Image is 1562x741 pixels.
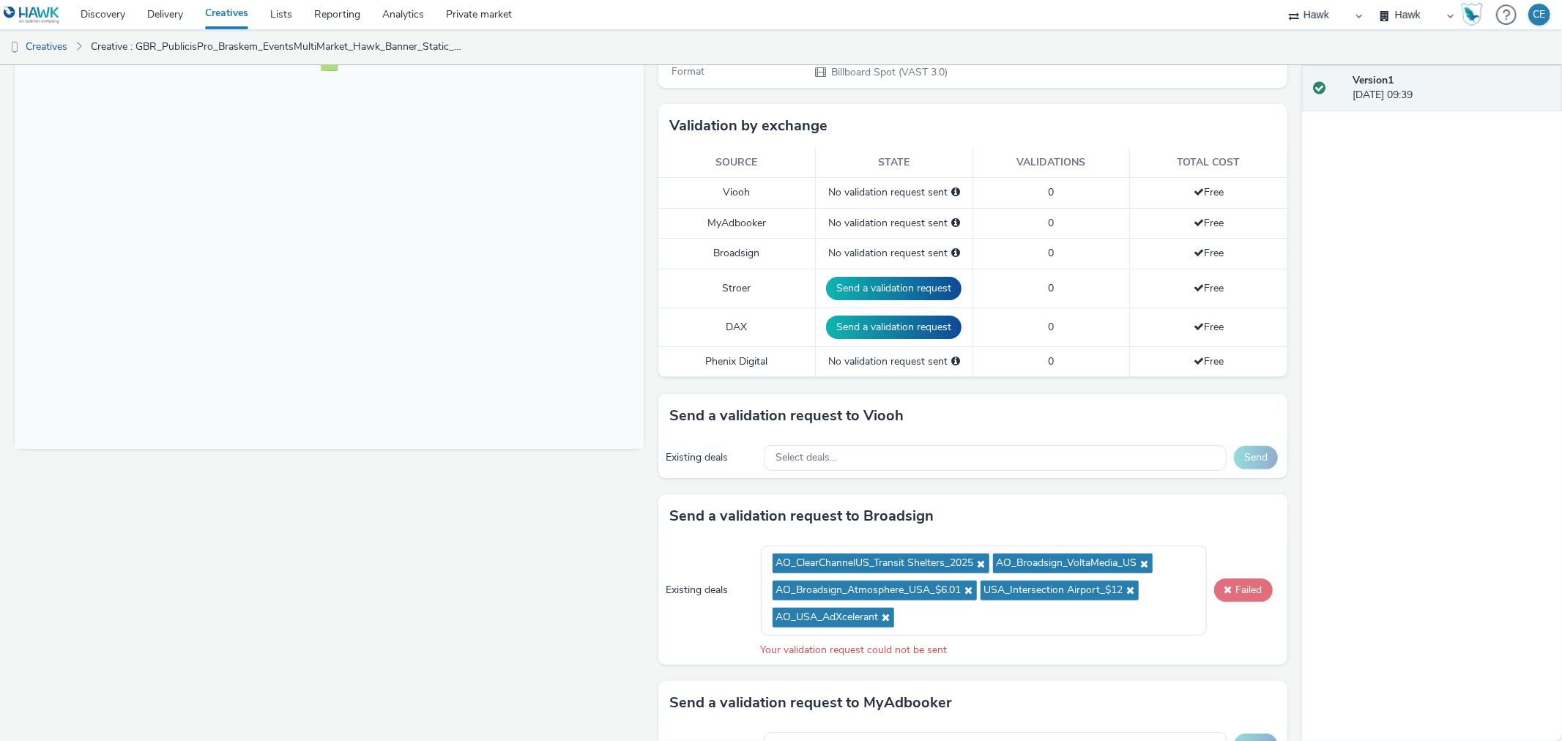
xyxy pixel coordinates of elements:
[669,692,952,714] h3: Send a validation request to MyAdbooker
[672,64,704,78] span: Format
[4,6,60,24] img: undefined Logo
[1048,185,1054,199] span: 0
[972,148,1130,178] th: Validations
[1048,354,1054,368] span: 0
[658,269,816,308] td: Stroer
[1194,354,1224,368] span: Free
[1214,578,1273,602] button: Failed
[823,246,965,261] div: No validation request sent
[826,316,962,339] button: Send a validation request
[1130,148,1287,178] th: Total cost
[669,115,828,137] h3: Validation by exchange
[658,178,816,208] td: Viooh
[1353,73,1550,103] div: [DATE] 09:39
[951,354,960,369] div: Please select a deal below and click on Send to send a validation request to Phenix Digital.
[658,208,816,238] td: MyAdbooker
[1234,446,1278,469] button: Send
[1048,320,1054,334] span: 0
[1194,216,1224,230] span: Free
[658,346,816,376] td: Phenix Digital
[815,148,972,178] th: State
[669,505,934,527] h3: Send a validation request to Broadsign
[669,405,904,427] h3: Send a validation request to Viooh
[776,452,836,464] span: Select deals...
[951,185,960,200] div: Please select a deal below and click on Send to send a validation request to Viooh.
[1461,3,1483,26] img: Hawk Academy
[776,557,974,570] span: AO_ClearChannelUS_Transit Shelters_2025
[1461,3,1489,26] a: Hawk Academy
[776,584,962,597] span: AO_Broadsign_Atmosphere_USA_$6.01
[830,65,948,79] span: Billboard Spot (VAST 3.0)
[658,239,816,269] td: Broadsign
[823,354,965,369] div: No validation request sent
[761,643,1280,658] div: Your validation request could not be sent
[984,584,1123,597] span: USA_Intersection Airport_$12
[1048,216,1054,230] span: 0
[951,246,960,261] div: Please select a deal below and click on Send to send a validation request to Broadsign.
[658,148,816,178] th: Source
[1194,185,1224,199] span: Free
[823,216,965,231] div: No validation request sent
[1533,4,1546,26] div: CE
[1353,73,1394,87] strong: Version 1
[666,583,754,597] div: Existing deals
[1194,320,1224,334] span: Free
[1048,281,1054,295] span: 0
[1194,281,1224,295] span: Free
[823,185,965,200] div: No validation request sent
[1194,246,1224,260] span: Free
[951,216,960,231] div: Please select a deal below and click on Send to send a validation request to MyAdbooker.
[666,450,756,465] div: Existing deals
[83,29,474,64] a: Creative : GBR_PublicisPro_Braskem_EventsMultiMarket_Hawk_Banner_Static_3840x2160_15"_Sustainable...
[826,277,962,300] button: Send a validation request
[776,611,879,624] span: AO_USA_AdXcelerant
[997,557,1137,570] span: AO_Broadsign_VoltaMedia_US
[1048,246,1054,260] span: 0
[7,40,22,55] img: dooh
[658,308,816,346] td: DAX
